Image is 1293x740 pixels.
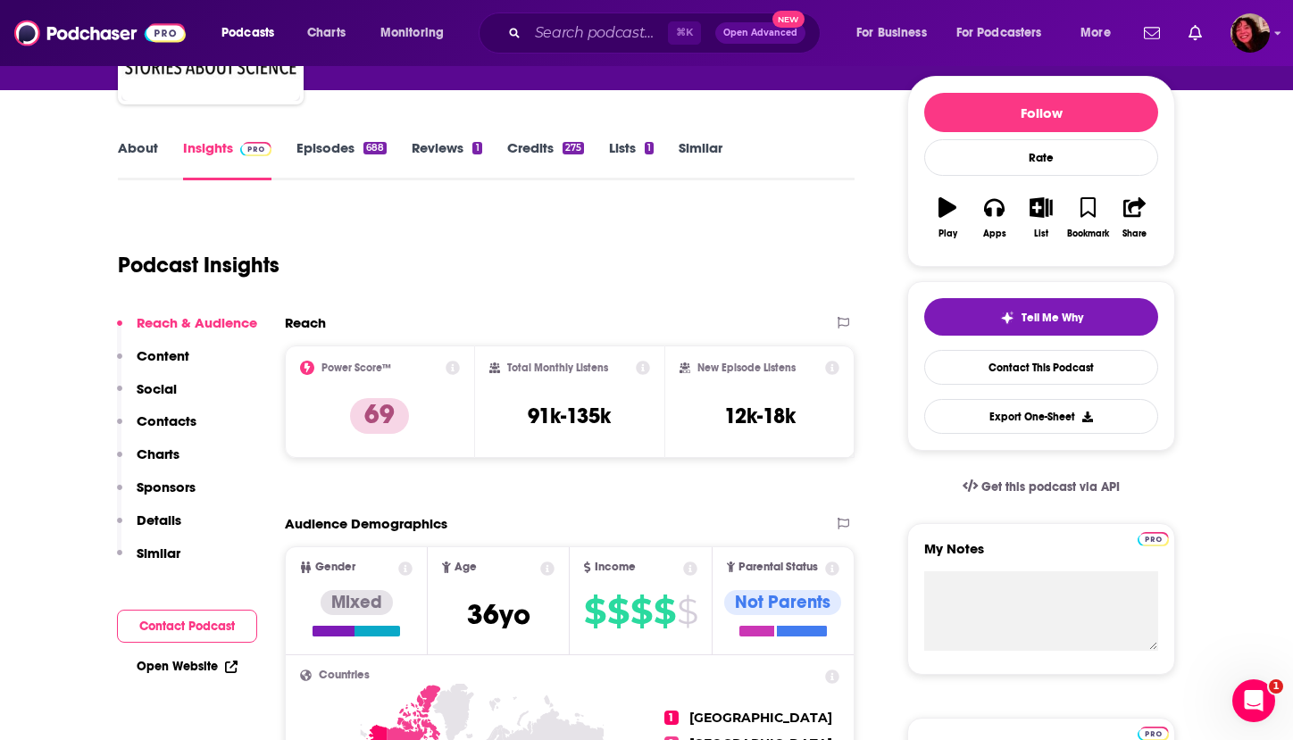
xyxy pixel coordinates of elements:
button: tell me why sparkleTell Me Why [924,298,1158,336]
button: open menu [1068,19,1133,47]
button: List [1018,186,1064,250]
button: Bookmark [1064,186,1111,250]
a: Show notifications dropdown [1137,18,1167,48]
div: Search podcasts, credits, & more... [496,12,838,54]
a: Episodes688 [296,139,387,180]
a: Similar [679,139,722,180]
span: $ [630,597,652,626]
span: More [1080,21,1111,46]
span: For Podcasters [956,21,1042,46]
span: Get this podcast via API [981,479,1120,495]
a: Get this podcast via API [948,465,1134,509]
button: Sponsors [117,478,196,511]
div: Play [938,229,957,239]
h2: Reach [285,314,326,331]
a: Open Website [137,659,238,674]
h2: New Episode Listens [697,362,796,374]
span: [GEOGRAPHIC_DATA] [689,710,832,726]
span: Income [595,561,636,573]
p: 69 [350,398,409,434]
button: Contacts [117,412,196,445]
span: $ [607,597,629,626]
img: Podchaser Pro [1138,532,1169,546]
button: Details [117,511,181,545]
div: Apps [983,229,1006,239]
button: Open AdvancedNew [715,22,805,44]
button: Content [117,347,189,380]
span: 1 [1269,679,1283,694]
p: Reach & Audience [137,314,257,331]
span: $ [584,597,605,626]
input: Search podcasts, credits, & more... [528,19,668,47]
img: Podchaser - Follow, Share and Rate Podcasts [14,16,186,50]
span: Gender [315,561,355,573]
button: open menu [945,19,1068,47]
button: Share [1112,186,1158,250]
button: Charts [117,445,179,478]
h2: Audience Demographics [285,515,447,532]
p: Similar [137,545,180,561]
a: Pro website [1138,529,1169,546]
div: List [1034,229,1048,239]
button: open menu [844,19,949,47]
span: $ [654,597,675,626]
span: 36 yo [467,597,530,632]
img: Podchaser Pro [240,142,271,156]
button: Show profile menu [1230,13,1270,53]
p: Sponsors [137,478,196,495]
a: Contact This Podcast [924,350,1158,385]
button: open menu [209,19,297,47]
span: Parental Status [738,561,818,573]
div: 1 [645,142,654,154]
a: InsightsPodchaser Pro [183,139,271,180]
div: 688 [363,142,387,154]
button: Follow [924,93,1158,132]
div: 1 [472,142,481,154]
h3: 91k-135k [528,403,611,429]
a: Show notifications dropdown [1181,18,1209,48]
span: Age [455,561,477,573]
span: ⌘ K [668,21,701,45]
iframe: Intercom live chat [1232,679,1275,722]
span: Open Advanced [723,29,797,37]
span: For Business [856,21,927,46]
div: Share [1122,229,1147,239]
img: User Profile [1230,13,1270,53]
div: Rate [924,139,1158,176]
h2: Total Monthly Listens [507,362,608,374]
a: About [118,139,158,180]
button: Play [924,186,971,250]
span: Podcasts [221,21,274,46]
a: Charts [296,19,356,47]
a: Reviews1 [412,139,481,180]
span: Tell Me Why [1022,311,1083,325]
span: 1 [664,711,679,725]
button: Social [117,380,177,413]
p: Details [137,511,181,528]
a: Lists1 [609,139,654,180]
img: tell me why sparkle [1000,311,1014,325]
a: Credits275 [507,139,584,180]
h2: Power Score™ [321,362,391,374]
p: Charts [137,445,179,462]
p: Contacts [137,412,196,429]
span: Countries [319,669,370,681]
div: Bookmark [1067,229,1109,239]
span: New [772,11,805,28]
span: Monitoring [380,21,444,46]
h3: 12k-18k [724,403,796,429]
button: open menu [368,19,467,47]
label: My Notes [924,540,1158,571]
button: Reach & Audience [117,314,257,347]
h1: Podcast Insights [118,252,279,279]
p: Social [137,380,177,397]
div: Mixed [321,590,393,615]
button: Apps [971,186,1017,250]
div: Not Parents [724,590,841,615]
p: Content [137,347,189,364]
button: Contact Podcast [117,610,257,643]
div: 275 [563,142,584,154]
span: Logged in as Kathryn-Musilek [1230,13,1270,53]
button: Export One-Sheet [924,399,1158,434]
